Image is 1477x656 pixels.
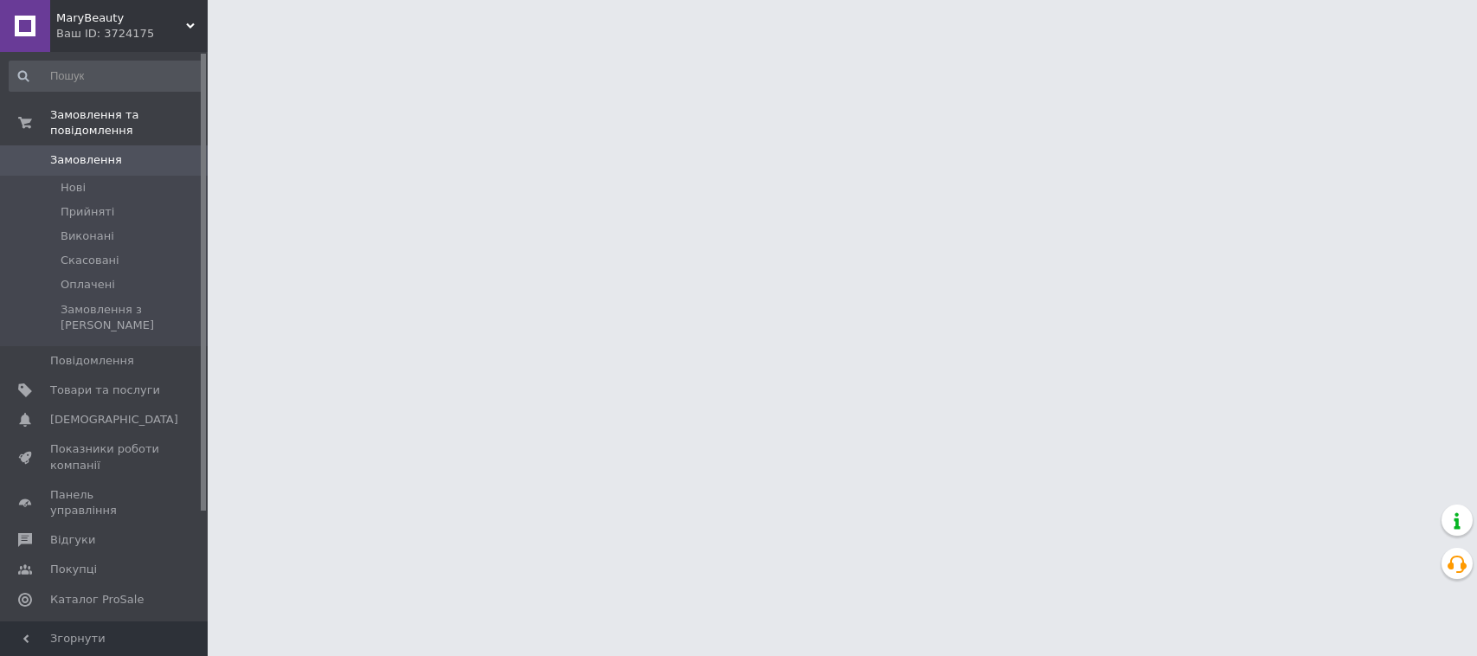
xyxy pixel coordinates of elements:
[61,277,115,293] span: Оплачені
[50,412,178,428] span: [DEMOGRAPHIC_DATA]
[50,562,97,577] span: Покупці
[50,592,144,608] span: Каталог ProSale
[50,383,160,398] span: Товари та послуги
[50,353,134,369] span: Повідомлення
[50,107,208,138] span: Замовлення та повідомлення
[50,152,122,168] span: Замовлення
[50,487,160,518] span: Панель управління
[61,302,202,333] span: Замовлення з [PERSON_NAME]
[61,204,114,220] span: Прийняті
[56,26,208,42] div: Ваш ID: 3724175
[61,253,119,268] span: Скасовані
[50,441,160,473] span: Показники роботи компанії
[50,532,95,548] span: Відгуки
[61,228,114,244] span: Виконані
[56,10,186,26] span: MaryBeauty
[9,61,203,92] input: Пошук
[61,180,86,196] span: Нові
